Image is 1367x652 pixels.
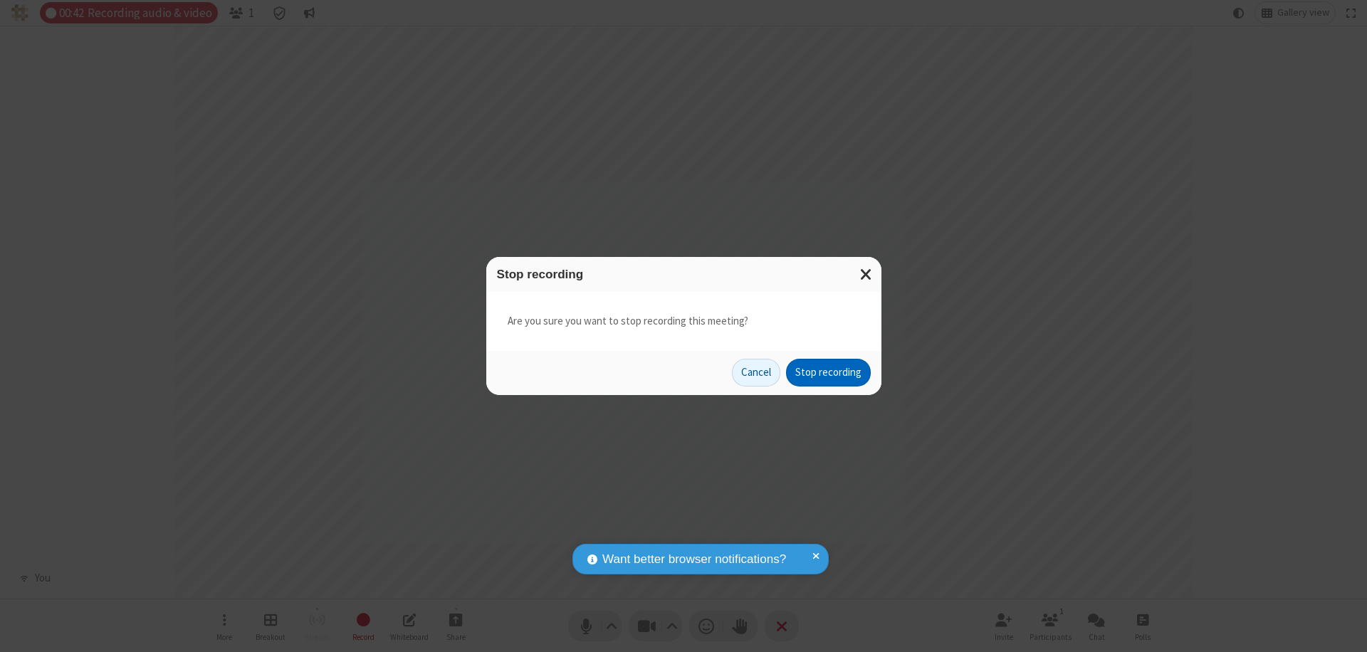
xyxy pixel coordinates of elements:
span: Want better browser notifications? [602,550,786,569]
button: Stop recording [786,359,871,387]
div: Are you sure you want to stop recording this meeting? [486,292,881,351]
button: Close modal [852,257,881,292]
button: Cancel [732,359,780,387]
h3: Stop recording [497,268,871,281]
